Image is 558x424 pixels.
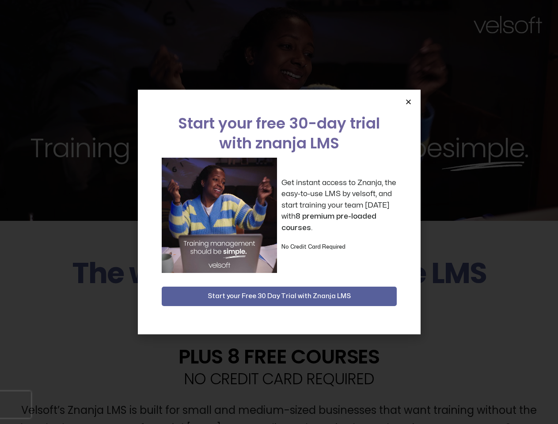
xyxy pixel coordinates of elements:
[281,177,397,234] p: Get instant access to Znanja, the easy-to-use LMS by velsoft, and start training your team [DATE]...
[162,287,397,306] button: Start your Free 30 Day Trial with Znanja LMS
[162,114,397,153] h2: Start your free 30-day trial with znanja LMS
[208,291,351,302] span: Start your Free 30 Day Trial with Znanja LMS
[405,98,412,105] a: Close
[281,244,345,250] strong: No Credit Card Required
[281,212,376,231] strong: 8 premium pre-loaded courses
[162,158,277,273] img: a woman sitting at her laptop dancing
